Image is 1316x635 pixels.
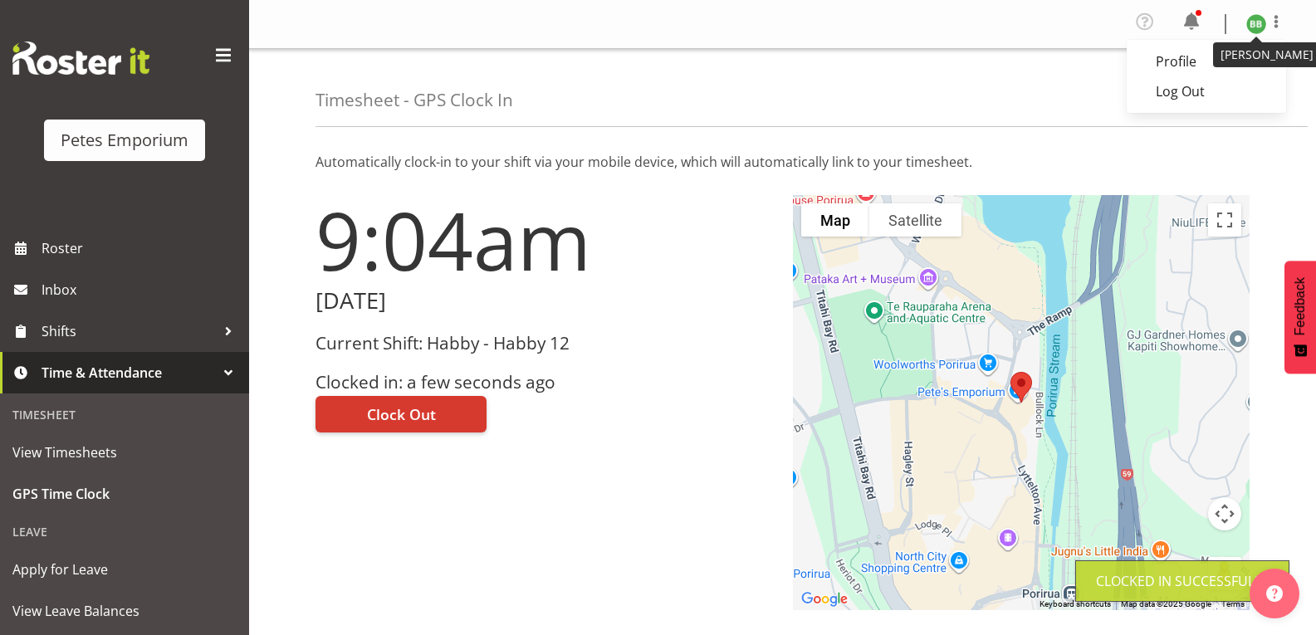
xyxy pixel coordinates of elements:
[12,598,237,623] span: View Leave Balances
[12,42,149,75] img: Rosterit website logo
[801,203,869,237] button: Show street map
[42,360,216,385] span: Time & Attendance
[42,319,216,344] span: Shifts
[1246,14,1266,34] img: beena-bist9974.jpg
[1284,261,1316,374] button: Feedback - Show survey
[316,334,773,353] h3: Current Shift: Habby - Habby 12
[4,590,245,632] a: View Leave Balances
[316,195,773,285] h1: 9:04am
[12,440,237,465] span: View Timesheets
[1127,76,1286,106] a: Log Out
[4,515,245,549] div: Leave
[12,557,237,582] span: Apply for Leave
[316,288,773,314] h2: [DATE]
[61,128,188,153] div: Petes Emporium
[316,373,773,392] h3: Clocked in: a few seconds ago
[4,432,245,473] a: View Timesheets
[1040,598,1111,610] button: Keyboard shortcuts
[797,589,852,610] a: Open this area in Google Maps (opens a new window)
[1266,585,1283,602] img: help-xxl-2.png
[42,277,241,302] span: Inbox
[12,481,237,506] span: GPS Time Clock
[316,90,513,110] h4: Timesheet - GPS Clock In
[4,473,245,515] a: GPS Time Clock
[869,203,961,237] button: Show satellite imagery
[1221,599,1245,608] a: Terms (opens in new tab)
[1127,46,1286,76] a: Profile
[1293,277,1308,335] span: Feedback
[1121,599,1211,608] span: Map data ©2025 Google
[367,403,436,425] span: Clock Out
[1208,203,1241,237] button: Toggle fullscreen view
[316,396,487,432] button: Clock Out
[1208,497,1241,530] button: Map camera controls
[42,236,241,261] span: Roster
[316,152,1250,172] p: Automatically clock-in to your shift via your mobile device, which will automatically link to you...
[1096,571,1269,591] div: Clocked in Successfully
[797,589,852,610] img: Google
[1208,557,1241,590] button: Drag Pegman onto the map to open Street View
[4,549,245,590] a: Apply for Leave
[4,398,245,432] div: Timesheet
